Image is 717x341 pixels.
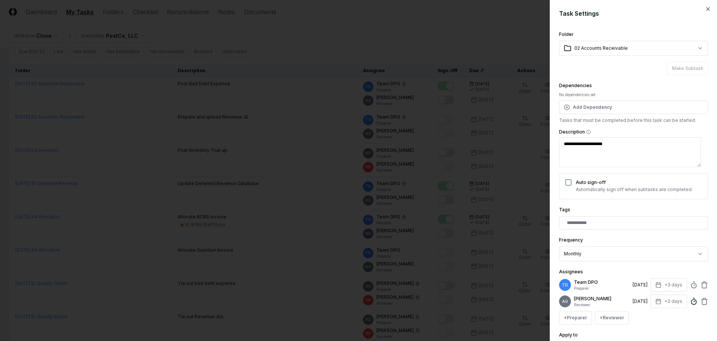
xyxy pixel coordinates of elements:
button: Add Dependency [559,101,708,114]
h2: Task Settings [559,9,708,18]
span: TD [562,282,568,288]
label: Assignees [559,269,583,274]
p: Automatically sign off when subtasks are completed. [576,186,693,193]
label: Folder [559,31,574,37]
p: Team DPO [574,279,630,286]
button: +Preparer [559,311,592,325]
p: Preparer [574,286,630,291]
p: [PERSON_NAME] [574,295,630,302]
label: Frequency [559,237,583,243]
label: Auto sign-off [576,179,606,185]
button: +Reviewer [595,311,629,325]
p: Reviewer [574,302,630,308]
label: Apply to [559,332,578,338]
label: Description [559,130,708,134]
label: Dependencies [559,83,592,88]
div: [DATE] [633,298,648,305]
div: [DATE] [633,282,648,288]
p: Tasks that must be completed before this task can be started. [559,117,708,124]
span: AG [562,299,568,304]
button: +3 days [651,278,687,292]
button: +3 days [651,295,687,308]
button: Description [586,130,591,134]
label: Tags [559,207,570,212]
div: No dependencies set [559,92,708,98]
